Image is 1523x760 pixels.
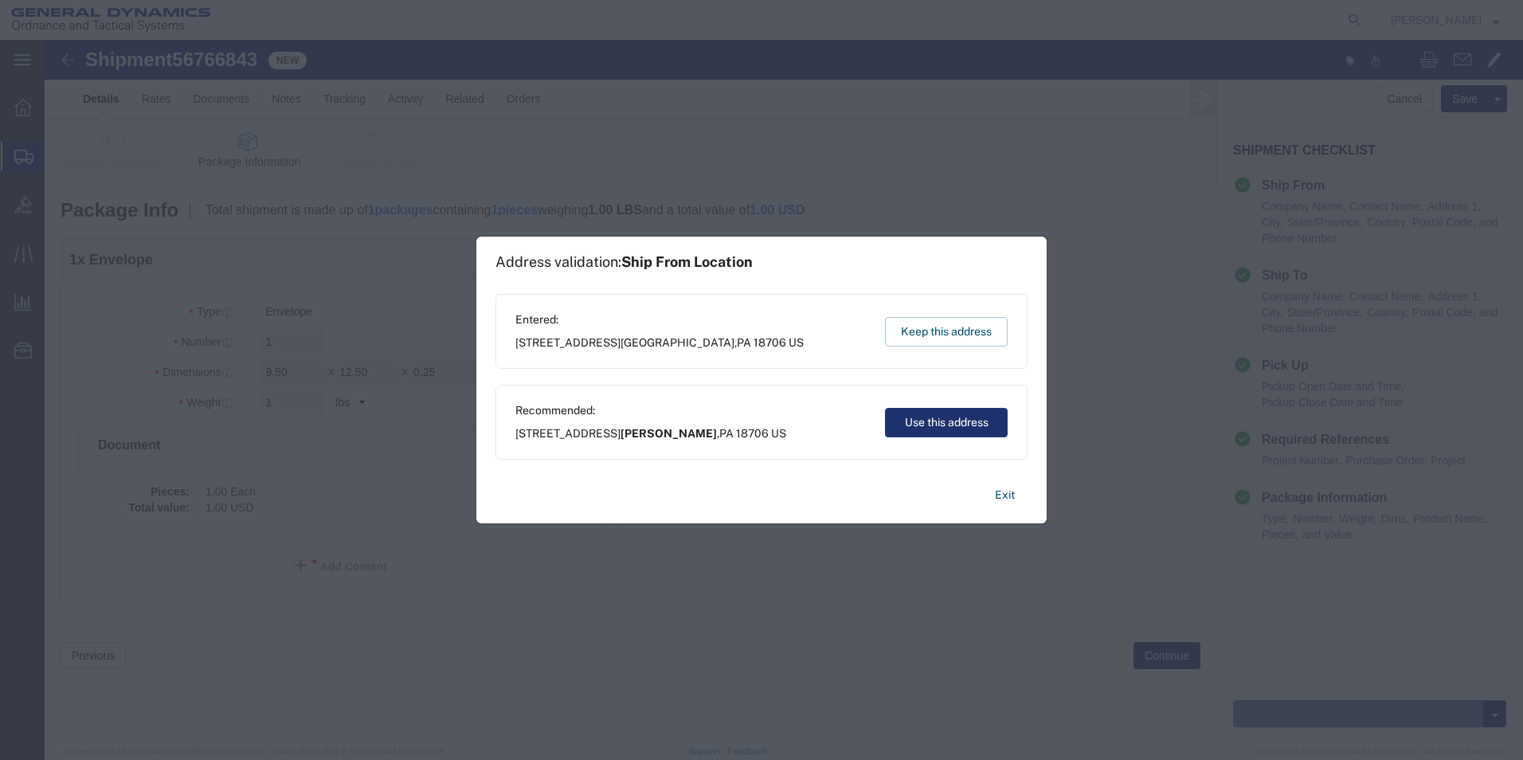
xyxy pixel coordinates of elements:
button: Keep this address [885,317,1008,347]
span: [STREET_ADDRESS] , [515,425,786,442]
span: [GEOGRAPHIC_DATA] [621,336,734,349]
button: Use this address [885,408,1008,437]
span: Entered: [515,311,804,328]
span: PA [737,336,751,349]
span: 18706 [754,336,786,349]
h1: Address validation: [495,253,753,271]
span: 18706 [736,427,769,440]
span: Ship From Location [621,253,753,270]
span: [STREET_ADDRESS] , [515,335,804,351]
button: Exit [982,481,1028,509]
span: Recommended: [515,402,786,419]
span: PA [719,427,734,440]
span: [PERSON_NAME] [621,427,717,440]
span: US [771,427,786,440]
span: US [789,336,804,349]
